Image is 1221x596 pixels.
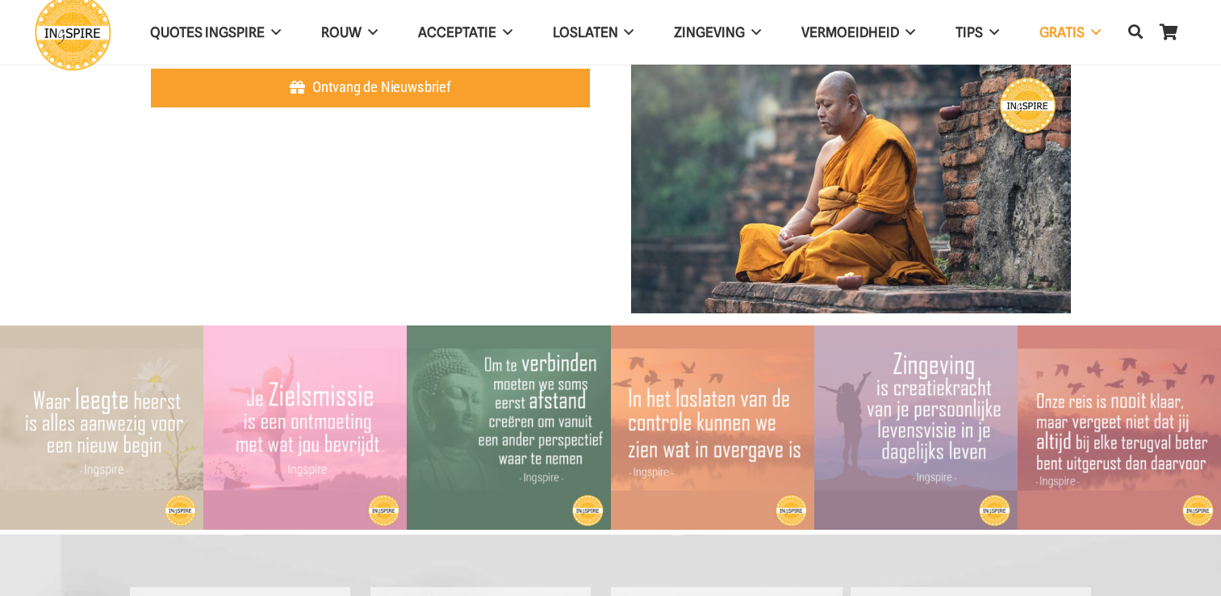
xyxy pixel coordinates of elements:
a: Ontvang de Nieuwsbrief [151,69,591,107]
a: GRATIS [1019,12,1121,53]
span: GRATIS [1039,24,1085,40]
a: Meditatie monnik - ingspire zingeving [631,65,1071,313]
img: Zinvolle Ingspire Quote over terugval met levenswijsheid voor meer vertrouwen en moed die helpt b... [1018,325,1221,529]
a: Om te verbinden moeten we soms eerst afstand creëren – Citaat van Ingspire [407,327,610,343]
a: ROUW [301,12,398,53]
a: Zingeving is creatiekracht van je persoonlijke levensvisie in je dagelijks leven – citaat van Ing... [814,327,1018,343]
span: QUOTES INGSPIRE [150,24,265,40]
img: nieuwsbrief inschrijving ingspire [631,65,1071,313]
a: Je zielsmissie is een ontmoeting met wat jou bevrijdt © [203,327,407,343]
a: Acceptatie [398,12,533,53]
img: Spreuk over controle loslaten om te accepteren wat is - citaat van Ingspire [611,325,814,529]
span: Ontvang de Nieuwsbrief [312,78,451,96]
a: Zoeken [1119,13,1152,52]
span: Acceptatie [418,24,496,40]
span: VERMOEIDHEID [801,24,899,40]
span: Zingeving [674,24,745,40]
span: ROUW [321,24,362,40]
img: Zingeving is ceatiekracht van je persoonlijke levensvisie in je dagelijks leven - citaat van Inge... [814,325,1018,529]
a: Zingeving [654,12,781,53]
a: Loslaten [533,12,654,53]
span: Loslaten [553,24,618,40]
a: VERMOEIDHEID [781,12,935,53]
a: TIPS [935,12,1019,53]
a: Wat je bij Terugval niet mag vergeten [1018,327,1221,343]
span: TIPS [955,24,983,40]
a: QUOTES INGSPIRE [130,12,301,53]
img: Quote over Verbinding - Om te verbinden moeten we afstand creëren om vanuit een ander perspectief... [407,325,610,529]
a: In het loslaten van de controle kunnen we zien wat in overgave is – citaat van Ingspire [611,327,814,343]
